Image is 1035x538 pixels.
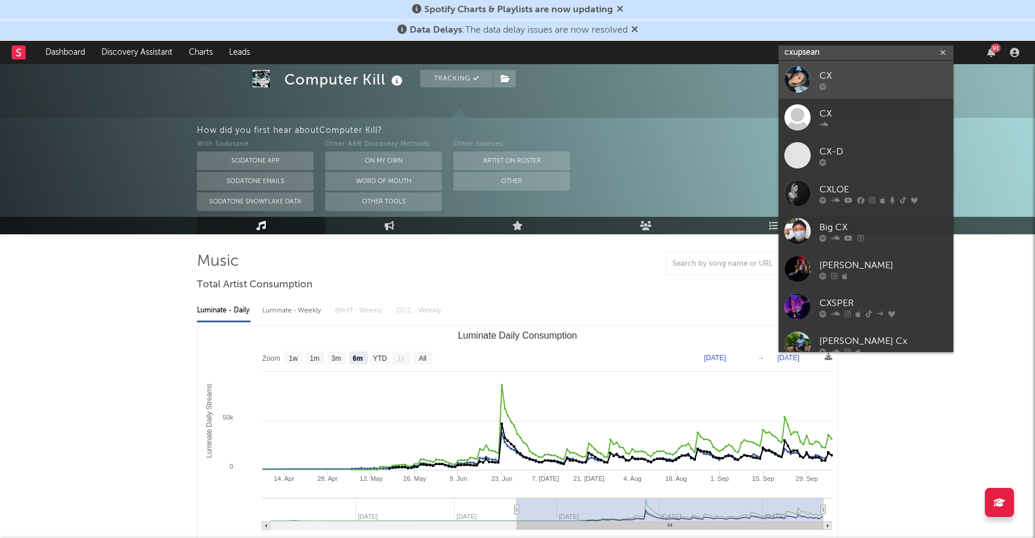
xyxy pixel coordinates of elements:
a: CXSPER [779,288,953,326]
text: 18. Aug [665,475,687,482]
span: Spotify Charts & Playlists are now updating [424,5,613,15]
text: Zoom [262,354,280,363]
div: Big CX [819,220,948,234]
a: Leads [221,41,258,64]
text: 23. Jun [491,475,512,482]
div: Other A&R Discovery Methods [325,138,442,152]
a: Charts [181,41,221,64]
text: Luminate Daily Consumption [458,330,578,340]
text: 14. Apr [274,475,294,482]
text: 29. Sep [795,475,818,482]
button: Sodatone App [197,152,314,170]
text: 50k [223,414,233,421]
div: With Sodatone [197,138,314,152]
text: 6m [353,354,362,363]
div: How did you first hear about Computer Kill ? [197,124,1035,138]
div: CX [819,69,948,83]
button: Other [453,172,570,191]
button: Word Of Mouth [325,172,442,191]
div: [PERSON_NAME] Cx [819,334,948,348]
text: 15. Sep [752,475,775,482]
text: Luminate Daily Streams [205,384,213,458]
text: 9. Jun [449,475,467,482]
input: Search for artists [779,45,953,60]
span: Total Artist Consumption [197,278,312,292]
input: Search by song name or URL [667,259,790,269]
button: Artist on Roster [453,152,570,170]
text: 1w [289,354,298,363]
div: Computer Kill [284,70,406,89]
text: 28. Apr [318,475,338,482]
text: YTD [373,354,387,363]
button: Sodatone Snowflake Data [197,192,314,211]
button: Sodatone Emails [197,172,314,191]
button: 91 [987,48,995,57]
div: [PERSON_NAME] [819,258,948,272]
button: Other Tools [325,192,442,211]
a: Discovery Assistant [93,41,181,64]
a: [PERSON_NAME] Cx [779,326,953,364]
div: 91 [991,44,1001,52]
a: CXLOE [779,174,953,212]
text: 12. May [360,475,383,482]
div: Luminate - Daily [197,301,251,321]
div: CX [819,107,948,121]
text: [DATE] [777,354,800,362]
div: CX-D [819,145,948,159]
text: 21. [DATE] [573,475,604,482]
text: 1y [397,354,405,363]
a: Dashboard [37,41,93,64]
a: CX [779,99,953,136]
a: [PERSON_NAME] [779,250,953,288]
text: → [758,354,765,362]
text: [DATE] [704,354,726,362]
div: Other Sources [453,138,570,152]
div: Luminate - Weekly [262,301,323,321]
button: Tracking [420,70,493,87]
a: Big CX [779,212,953,250]
div: CXLOE [819,182,948,196]
span: Dismiss [631,26,638,35]
text: 0 [230,463,233,470]
text: 1. Sep [710,475,729,482]
span: Data Delays [410,26,462,35]
div: CXSPER [819,296,948,310]
text: 7. [DATE] [531,475,559,482]
button: On My Own [325,152,442,170]
span: : The data delay issues are now resolved [410,26,628,35]
text: All [418,354,426,363]
text: 1m [310,354,320,363]
text: 26. May [403,475,427,482]
a: CX [779,61,953,99]
text: 3m [332,354,342,363]
span: Dismiss [617,5,624,15]
a: CX-D [779,136,953,174]
text: 4. Aug [624,475,642,482]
